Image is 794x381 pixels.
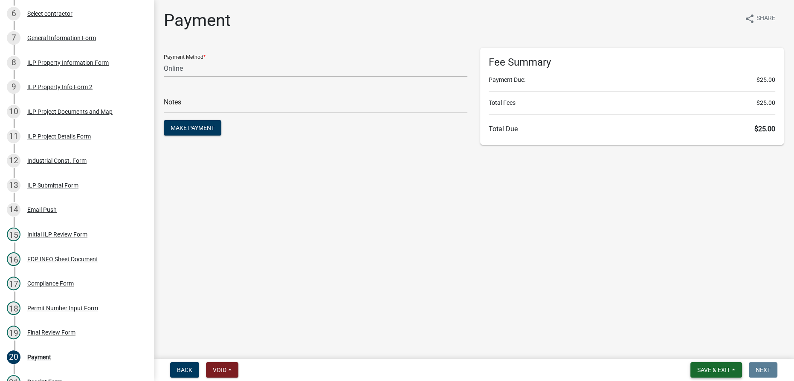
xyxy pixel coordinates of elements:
div: 6 [7,7,20,20]
h1: Payment [164,10,231,31]
span: Back [177,367,192,373]
h6: Total Due [489,125,775,133]
div: 19 [7,326,20,339]
div: 11 [7,130,20,143]
div: Payment [27,354,51,360]
div: 16 [7,252,20,266]
li: Payment Due: [489,75,775,84]
div: Initial ILP Review Form [27,231,87,237]
div: 14 [7,203,20,216]
div: 13 [7,179,20,192]
span: Make Payment [171,124,214,131]
button: Next [749,362,777,378]
div: ILP Submittal Form [27,182,78,188]
span: $25.00 [754,125,775,133]
div: Industrial Const. Form [27,158,87,164]
button: Back [170,362,199,378]
button: Void [206,362,238,378]
div: 20 [7,350,20,364]
div: Compliance Form [27,280,74,286]
span: Share [756,14,775,24]
div: 8 [7,56,20,69]
button: Make Payment [164,120,221,136]
div: 15 [7,228,20,241]
button: Save & Exit [690,362,742,378]
h6: Fee Summary [489,56,775,69]
div: 10 [7,105,20,118]
span: $25.00 [756,75,775,84]
div: ILP Project Details Form [27,133,91,139]
span: Save & Exit [697,367,730,373]
div: 17 [7,277,20,290]
div: Final Review Form [27,329,75,335]
div: General Information Form [27,35,96,41]
div: Email Push [27,207,57,213]
div: Permit Number Input Form [27,305,98,311]
span: $25.00 [756,98,775,107]
div: 18 [7,301,20,315]
div: 9 [7,80,20,94]
li: Total Fees [489,98,775,107]
div: ILP Project Documents and Map [27,109,113,115]
div: Select contractor [27,11,72,17]
div: 7 [7,31,20,45]
span: Next [756,367,771,373]
div: FDP INFO Sheet Document [27,256,98,262]
span: Void [213,367,226,373]
button: shareShare [738,10,782,27]
div: 12 [7,154,20,167]
div: ILP Property Information Form [27,60,109,66]
div: ILP Property Info Form 2 [27,84,93,90]
i: share [745,14,755,24]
